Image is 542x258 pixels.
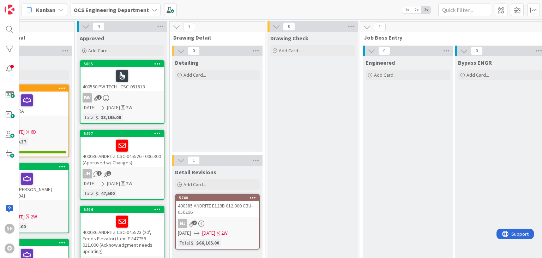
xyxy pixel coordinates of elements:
[80,61,164,91] div: 5865400550 PW TECH - CSC-051813
[374,72,397,78] span: Add Card...
[126,104,132,111] div: 2W
[283,22,295,31] span: 0
[374,23,386,31] span: 1
[438,4,491,16] input: Quick Filter...
[194,239,221,247] div: $66,105.00
[176,195,259,201] div: 5740
[192,221,197,225] span: 2
[178,239,193,247] div: Total $
[183,23,195,31] span: 1
[188,47,200,55] span: 0
[176,195,259,217] div: 5740400385 ANDRITZ E129B 012.000 CBU- 050296
[183,181,206,188] span: Add Card...
[80,130,164,200] a: 5497400036 ANDRITZ CSC-045526 - 006.300 (Approved w/ Changes)JH[DATE][DATE]2WTotal $:47,500
[5,5,14,14] img: Visit kanbanzone.com
[178,219,187,228] div: MJ
[107,180,120,187] span: [DATE]
[83,169,92,178] div: JH
[83,93,92,102] div: BW
[175,59,199,66] span: Detailing
[80,60,164,124] a: 5865400550 PW TECH - CSC-051813BW[DATE][DATE]2WTotal $:33,195.00
[107,171,111,176] span: 1
[99,113,123,121] div: 33,195.00
[80,67,164,91] div: 400550 PW TECH - CSC-051813
[98,189,99,197] span: :
[80,61,164,67] div: 5865
[83,104,96,111] span: [DATE]
[178,229,191,237] span: [DATE]
[183,72,206,78] span: Add Card...
[421,6,431,13] span: 3x
[80,206,164,213] div: 5494
[99,189,116,197] div: 47,500
[80,130,164,167] div: 5497400036 ANDRITZ CSC-045526 - 006.300 (Approved w/ Changes)
[458,59,492,66] span: Bypass ENGR
[202,229,215,237] span: [DATE]
[84,131,164,136] div: 5497
[193,239,194,247] span: :
[15,1,32,10] span: Support
[84,61,164,66] div: 5865
[176,201,259,217] div: 400385 ANDRITZ E129B 012.000 CBU- 050296
[88,47,111,54] span: Add Card...
[83,113,98,121] div: Total $
[84,207,164,212] div: 5494
[221,229,228,237] div: 2W
[175,169,216,176] span: Detail Revisions
[173,34,256,41] span: Drawing Detail
[80,93,164,102] div: BW
[83,189,98,197] div: Total $
[80,213,164,256] div: 400036 ANDRITZ CSC-045523 (20", Feeds Elevator) Item F 847759-011.000 (Acknowledgment needs updat...
[378,47,390,55] span: 0
[5,244,14,253] div: O
[31,213,37,221] div: 2W
[188,156,200,165] span: 1
[279,47,301,54] span: Add Card...
[366,59,395,66] span: Engineered
[412,6,421,13] span: 2x
[270,35,308,42] span: Drawing Check
[98,113,99,121] span: :
[31,128,36,136] div: 6D
[92,22,104,31] span: 4
[402,6,412,13] span: 1x
[179,195,259,200] div: 5740
[5,224,14,234] div: DH
[471,47,483,55] span: 0
[97,171,102,176] span: 5
[83,180,96,187] span: [DATE]
[126,180,132,187] div: 2W
[80,206,164,256] div: 5494400036 ANDRITZ CSC-045523 (20", Feeds Elevator) Item F 847759-011.000 (Acknowledgment needs u...
[74,6,149,13] b: OCS Engineering Department
[80,130,164,137] div: 5497
[176,219,259,228] div: MJ
[175,194,260,250] a: 5740400385 ANDRITZ E129B 012.000 CBU- 050296MJ[DATE][DATE]2WTotal $:$66,105.00
[466,72,489,78] span: Add Card...
[107,104,120,111] span: [DATE]
[36,6,55,14] span: Kanban
[80,169,164,178] div: JH
[80,35,104,42] span: Approved
[80,137,164,167] div: 400036 ANDRITZ CSC-045526 - 006.300 (Approved w/ Changes)
[97,95,102,100] span: 5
